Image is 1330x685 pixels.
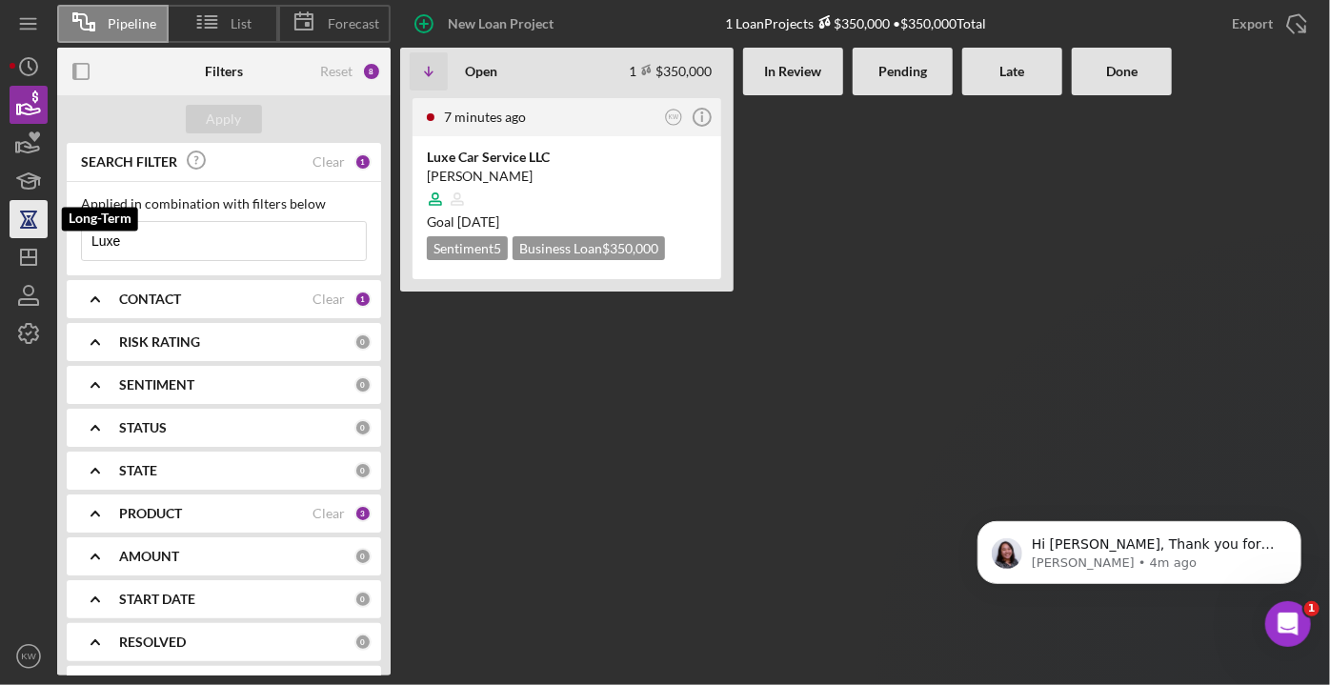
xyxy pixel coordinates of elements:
b: In Review [765,64,822,79]
img: logo [38,36,69,67]
div: Luxe Car Service LLC [427,148,707,167]
b: Open [465,64,497,79]
div: Apply [207,105,242,133]
span: Forecast [328,16,379,31]
div: Profile image for ChristinaHi [PERSON_NAME], Thank you for reaching out. Let me check for you. Wh... [20,252,361,323]
span: 1 [1304,601,1320,616]
div: Archive a Project [28,458,353,494]
div: [PERSON_NAME] [427,167,707,186]
b: SENTIMENT [119,377,194,393]
div: Clear [312,154,345,170]
div: Business Loan $350,000 [513,236,665,260]
b: STATUS [119,420,167,435]
div: Reset [320,64,353,79]
button: Search for help [28,342,353,380]
span: Goal [427,213,499,230]
b: Late [1000,64,1025,79]
a: 7 minutes agoKWLuxe Car Service LLC[PERSON_NAME]Goal [DATE]Sentiment5Business Loan$350,000 [410,95,724,282]
div: 1 [354,153,372,171]
div: 0 [354,634,372,651]
button: Messages [127,491,253,567]
div: Recent message [39,240,342,260]
div: 0 [354,419,372,436]
div: Update Permissions Settings [39,395,319,415]
div: $350,000 [814,15,890,31]
img: Profile image for Christina [276,30,314,69]
b: Done [1106,64,1138,79]
div: 0 [354,333,372,351]
div: 0 [354,548,372,565]
div: New Loan Project [448,5,554,43]
div: Pipeline and Forecast View [39,431,319,451]
div: Update Permissions Settings [28,388,353,423]
button: Apply [186,105,262,133]
iframe: Intercom live chat [1265,601,1311,647]
div: • 4m ago [199,288,257,308]
span: List [232,16,252,31]
b: Filters [205,64,243,79]
button: KW [10,637,48,675]
div: 0 [354,376,372,393]
button: Export [1213,5,1320,43]
div: [PERSON_NAME] [85,288,195,308]
b: START DATE [119,592,195,607]
span: Search for help [39,352,154,372]
span: Home [42,538,85,552]
button: New Loan Project [400,5,573,43]
span: Pipeline [108,16,156,31]
p: Hi [PERSON_NAME] [38,135,343,168]
div: 1 $350,000 [629,63,712,79]
b: AMOUNT [119,549,179,564]
b: RESOLVED [119,635,186,650]
text: KW [669,113,679,120]
div: Applied in combination with filters below [81,196,367,212]
b: SEARCH FILTER [81,154,177,170]
span: Messages [158,538,224,552]
div: 3 [354,505,372,522]
div: Sentiment 5 [427,236,508,260]
div: 8 [362,62,381,81]
span: Help [302,538,332,552]
div: Archive a Project [39,466,319,486]
button: KW [661,105,687,131]
time: 2025-08-22 15:00 [444,109,526,125]
text: KW [21,652,36,662]
div: 0 [354,591,372,608]
div: 1 [354,291,372,308]
iframe: Intercom notifications message [949,481,1330,634]
b: PRODUCT [119,506,182,521]
div: Clear [312,506,345,521]
div: Close [328,30,362,65]
div: Pipeline and Forecast View [28,423,353,458]
b: Pending [878,64,927,79]
img: Profile image for Allison [240,30,278,69]
span: Hi [PERSON_NAME], Thank you for reaching out. Let me check for you. What is the closing goal that... [85,270,997,285]
div: Clear [312,292,345,307]
p: How can we help? [38,168,343,200]
b: RISK RATING [119,334,200,350]
button: Help [254,491,381,567]
b: CONTACT [119,292,181,307]
div: Recent messageProfile image for ChristinaHi [PERSON_NAME], Thank you for reaching out. Let me che... [19,224,362,324]
b: STATE [119,463,157,478]
div: 0 [354,462,372,479]
img: Profile image for Christina [39,269,77,307]
div: 1 Loan Projects • $350,000 Total [725,15,986,31]
div: Export [1232,5,1273,43]
time: 11/20/2025 [457,213,499,230]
